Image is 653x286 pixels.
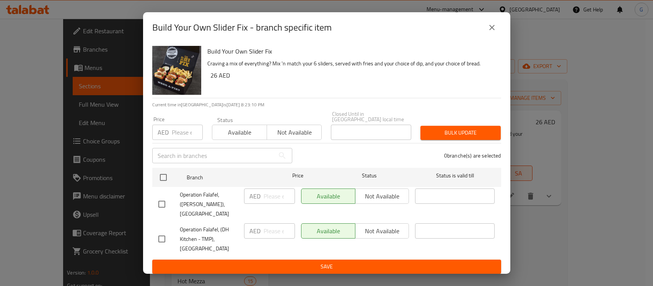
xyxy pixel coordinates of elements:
h2: Build Your Own Slider Fix - branch specific item [152,21,332,34]
p: 0 branche(s) are selected [444,152,501,159]
input: Search in branches [152,148,275,163]
span: Available [215,127,264,138]
p: AED [158,128,169,137]
h6: 26 AED [210,70,495,81]
span: Branch [187,173,266,182]
span: Operation Falafel, ([PERSON_NAME]), [GEOGRAPHIC_DATA] [180,190,238,219]
input: Please enter price [264,188,295,204]
span: Status [329,171,409,180]
span: Price [272,171,323,180]
input: Please enter price [264,223,295,239]
input: Please enter price [172,125,203,140]
p: Current time in [GEOGRAPHIC_DATA] is [DATE] 8:23:10 PM [152,101,501,108]
span: Bulk update [427,128,495,138]
img: Build Your Own Slider Fix [152,46,201,95]
button: Save [152,260,501,274]
button: Available [212,125,267,140]
p: AED [249,192,261,201]
span: Status is valid till [415,171,495,180]
button: close [483,18,501,37]
span: Operation Falafel, (DH Kitchen - TMP), [GEOGRAPHIC_DATA] [180,225,238,253]
h6: Build Your Own Slider Fix [207,46,495,57]
span: Not available [270,127,319,138]
span: Save [158,262,495,271]
p: Craving a mix of everything? Mix 'n match your 6 sliders, served with fries and your choice of di... [207,59,495,68]
button: Not available [267,125,322,140]
p: AED [249,226,261,236]
button: Bulk update [420,126,501,140]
